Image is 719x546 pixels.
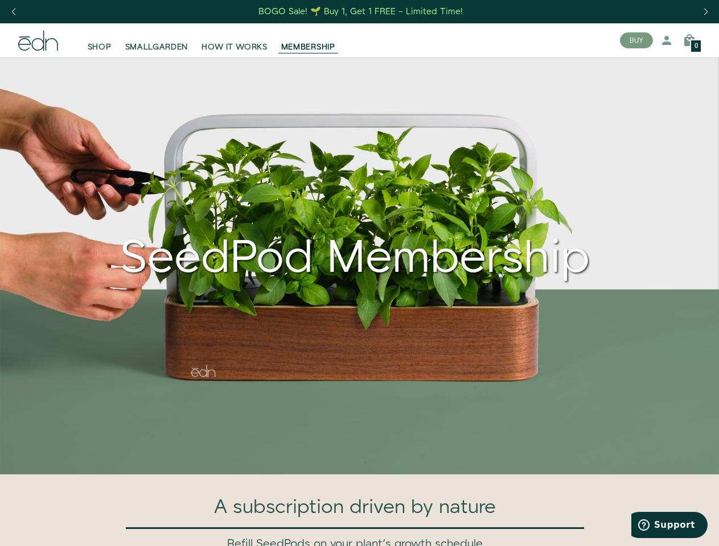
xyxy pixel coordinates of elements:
iframe: Opens a widget where you can find more information [631,512,708,540]
span: HOW IT WORKS [202,42,267,53]
a: MEMBERSHIP [274,28,342,53]
h1: A subscription driven by nature [114,497,597,518]
button: BUY [620,32,653,48]
span: SHOP [88,42,112,53]
a: SMALLGARDEN [118,28,195,53]
span: 0 [695,43,698,49]
a: SHOP [81,28,118,53]
span: SMALLGARDEN [125,42,188,53]
span: MEMBERSHIP [281,42,335,53]
div: BOGO Sale! 🌱 Buy 1, Get 1 FREE – Limited Time! [258,6,463,18]
div: SeedPod Membership [18,204,692,286]
a: HOW IT WORKS [195,28,274,53]
a: BOGO Sale! 🌱 Buy 1, Get 1 FREE – Limited Time! [257,3,464,20]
